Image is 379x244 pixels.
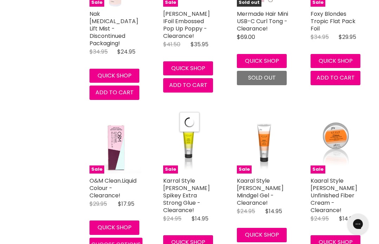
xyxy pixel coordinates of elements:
[163,215,181,223] span: $24.95
[163,40,180,48] span: $41.50
[237,54,287,68] button: Quick shop
[311,33,329,41] span: $34.95
[163,177,210,214] a: Karral Style [PERSON_NAME] Spikey Extra Strong Glue - Clearance!
[163,121,216,174] a: Karral Style Perfetto Spikey Extra Strong Glue - Clearance! Sale
[89,121,142,174] a: O&M Clean.Liquid Colour - Clearance! Sale
[163,165,178,174] span: Sale
[89,200,107,208] span: $29.95
[179,121,200,174] img: Karral Style Perfetto Spikey Extra Strong Glue - Clearance!
[317,74,355,82] span: Add to cart
[191,40,208,48] span: $35.95
[118,200,134,208] span: $17.95
[320,121,354,174] img: Kaaral Style Perfetto Unfinished Fiber Cream - Clearance!
[311,71,360,85] button: Add to cart
[89,10,138,47] a: Nak [MEDICAL_DATA] Lift Mist - Discontinued Packaging!
[192,215,208,223] span: $14.95
[265,207,282,215] span: $14.95
[237,207,255,215] span: $24.95
[311,165,325,174] span: Sale
[237,177,284,207] a: Kaaral Style [PERSON_NAME] Mindgel Gel - Clearance!
[237,10,288,33] a: Mermade Hair Mini USB-C Curl Tong - Clearance!
[237,71,287,85] button: Sold out
[344,211,372,237] iframe: Gorgias live chat messenger
[311,10,355,33] a: Foxy Blondes Tropic Flat Pack Foil
[163,61,213,75] button: Quick shop
[311,121,363,174] a: Kaaral Style Perfetto Unfinished Fiber Cream - Clearance! Sale
[89,177,137,199] a: O&M Clean.Liquid Colour - Clearance!
[89,165,104,174] span: Sale
[89,221,139,235] button: Quick shop
[253,121,273,174] img: Kaaral Style Perfetto Mindgel Gel - Clearance!
[163,78,213,92] button: Add to cart
[339,33,356,41] span: $29.95
[237,33,255,41] span: $69.00
[339,215,356,223] span: $14.95
[117,48,135,56] span: $24.95
[237,165,252,174] span: Sale
[311,54,360,68] button: Quick shop
[95,88,134,96] span: Add to cart
[89,86,139,100] button: Add to cart
[237,228,287,242] button: Quick shop
[169,81,207,89] span: Add to cart
[311,215,329,223] span: $24.95
[89,48,108,56] span: $34.95
[89,69,139,83] button: Quick shop
[248,74,276,82] span: Sold out
[237,121,290,174] a: Kaaral Style Perfetto Mindgel Gel - Clearance! Sale
[311,177,357,214] a: Kaaral Style [PERSON_NAME] Unfinished Fiber Cream - Clearance!
[163,10,210,40] a: [PERSON_NAME] IFoil Embossed Pop Up Poppy - Clearance!
[90,121,141,174] img: O&M Clean.Liquid Colour - Clearance!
